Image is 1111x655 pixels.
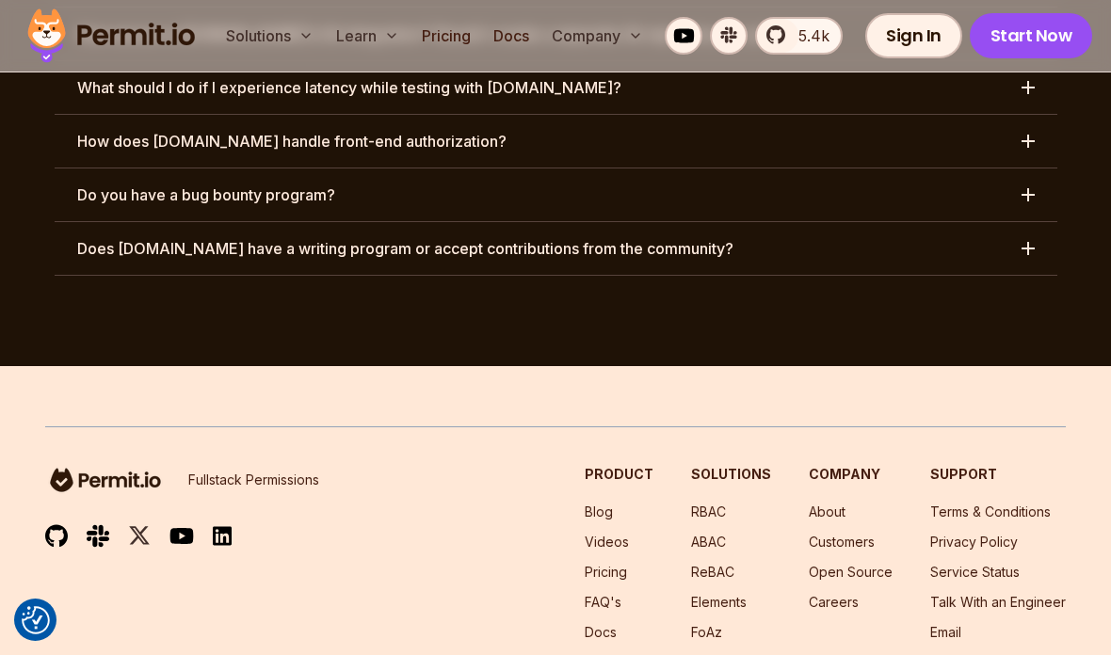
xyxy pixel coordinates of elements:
a: Pricing [585,564,627,580]
img: slack [87,523,109,549]
h3: Do you have a bug bounty program? [77,184,335,206]
a: Elements [691,594,747,610]
a: Email [930,624,961,640]
a: 5.4k [755,17,843,55]
a: Blog [585,503,613,519]
h3: Company [809,465,893,484]
button: Solutions [218,17,321,55]
button: Learn [329,17,407,55]
img: Permit logo [19,4,203,68]
img: twitter [128,524,151,548]
h3: Product [585,465,653,484]
a: FAQ's [585,594,621,610]
a: ABAC [691,534,726,550]
a: Service Status [930,564,1020,580]
a: Docs [486,17,537,55]
h3: Solutions [691,465,771,484]
a: About [809,503,845,519]
a: Start Now [970,13,1093,58]
img: logo [45,465,166,495]
img: linkedin [213,525,232,547]
button: Does [DOMAIN_NAME] have a writing program or accept contributions from the community? [55,222,1057,275]
button: How does [DOMAIN_NAME] handle front-end authorization? [55,115,1057,168]
a: Pricing [414,17,478,55]
button: Company [544,17,651,55]
p: Fullstack Permissions [188,471,319,489]
h3: What should I do if I experience latency while testing with [DOMAIN_NAME]? [77,76,621,99]
a: ReBAC [691,564,734,580]
a: Talk With an Engineer [930,594,1066,610]
a: Open Source [809,564,893,580]
a: Careers [809,594,859,610]
a: Terms & Conditions [930,503,1051,519]
span: 5.4k [787,24,829,47]
a: Sign In [865,13,962,58]
img: Revisit consent button [22,606,50,634]
a: Docs [585,624,617,640]
button: Consent Preferences [22,606,50,634]
img: github [45,524,68,548]
h3: How does [DOMAIN_NAME] handle front-end authorization? [77,130,507,152]
a: Privacy Policy [930,534,1018,550]
a: FoAz [691,624,722,640]
h3: Support [930,465,1066,484]
a: Videos [585,534,629,550]
a: Customers [809,534,875,550]
h3: Does [DOMAIN_NAME] have a writing program or accept contributions from the community? [77,237,733,260]
button: What should I do if I experience latency while testing with [DOMAIN_NAME]? [55,61,1057,114]
button: Do you have a bug bounty program? [55,168,1057,221]
img: youtube [169,525,194,547]
a: RBAC [691,503,726,519]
